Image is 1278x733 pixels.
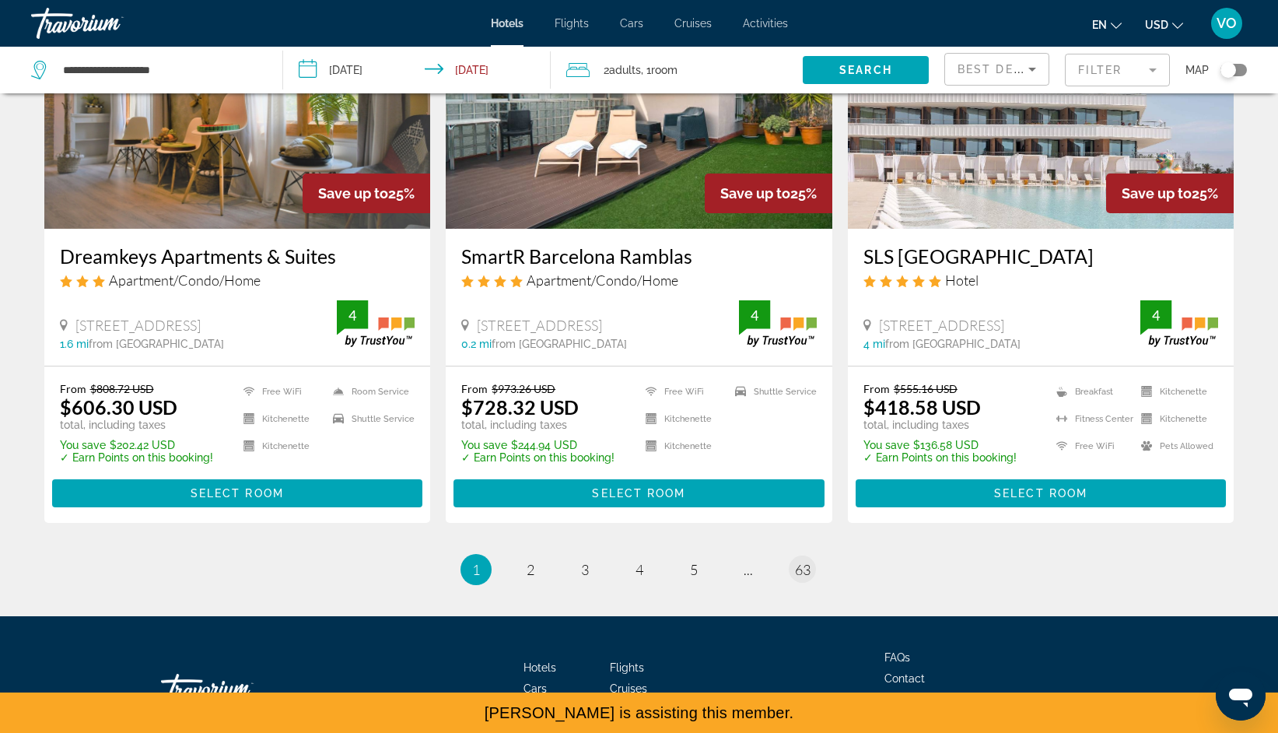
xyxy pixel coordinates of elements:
[52,479,423,507] button: Select Room
[1049,382,1133,402] li: Breakfast
[894,382,958,395] del: $555.16 USD
[720,185,790,202] span: Save up to
[461,382,488,395] span: From
[620,17,643,30] a: Cars
[743,17,788,30] a: Activities
[523,661,556,674] a: Hotels
[44,554,1234,585] nav: Pagination
[161,666,317,713] a: Travorium
[739,306,770,324] div: 4
[1133,437,1218,456] li: Pets Allowed
[527,561,534,578] span: 2
[60,439,106,451] span: You save
[527,272,678,289] span: Apartment/Condo/Home
[60,439,213,451] p: $202.42 USD
[453,479,825,507] button: Select Room
[1216,671,1266,721] iframe: Button to launch messaging window
[89,338,224,350] span: from [GEOGRAPHIC_DATA]
[60,338,89,350] span: 1.6 mi
[958,60,1036,79] mat-select: Sort by
[492,382,555,395] del: $973.26 USD
[461,439,507,451] span: You save
[1217,16,1237,31] span: VO
[744,561,753,578] span: ...
[477,317,602,334] span: [STREET_ADDRESS]
[1065,53,1170,87] button: Filter
[491,17,523,30] a: Hotels
[739,300,817,346] img: trustyou-badge.svg
[60,419,213,431] p: total, including taxes
[1185,59,1209,81] span: Map
[60,382,86,395] span: From
[109,272,261,289] span: Apartment/Condo/Home
[461,451,614,464] p: ✓ Earn Points on this booking!
[453,482,825,500] a: Select Room
[461,244,817,268] a: SmartR Barcelona Ramblas
[236,382,325,402] li: Free WiFi
[945,272,979,289] span: Hotel
[581,561,589,578] span: 3
[884,672,925,685] a: Contact
[727,382,817,402] li: Shuttle Service
[863,451,1017,464] p: ✓ Earn Points on this booking!
[863,439,1017,451] p: $136.58 USD
[555,17,589,30] span: Flights
[856,479,1227,507] button: Select Room
[461,439,614,451] p: $244.94 USD
[863,272,1219,289] div: 5 star Hotel
[337,306,368,324] div: 4
[638,382,727,402] li: Free WiFi
[492,338,627,350] span: from [GEOGRAPHIC_DATA]
[472,561,480,578] span: 1
[863,439,909,451] span: You save
[839,64,892,76] span: Search
[638,437,727,456] li: Kitchenette
[604,59,641,81] span: 2
[994,487,1087,500] span: Select Room
[884,651,910,664] a: FAQs
[60,244,415,268] a: Dreamkeys Apartments & Suites
[461,272,817,289] div: 4 star Apartment
[236,409,325,429] li: Kitchenette
[641,59,678,81] span: , 1
[863,419,1017,431] p: total, including taxes
[303,174,430,213] div: 25%
[651,64,678,76] span: Room
[337,300,415,346] img: trustyou-badge.svg
[610,661,644,674] a: Flights
[1206,7,1247,40] button: User Menu
[592,487,685,500] span: Select Room
[610,682,647,695] a: Cruises
[863,244,1219,268] a: SLS [GEOGRAPHIC_DATA]
[856,482,1227,500] a: Select Room
[283,47,551,93] button: Check-in date: Dec 9, 2025 Check-out date: Dec 11, 2025
[705,174,832,213] div: 25%
[60,272,415,289] div: 3 star Apartment
[690,561,698,578] span: 5
[1133,382,1218,402] li: Kitchenette
[674,17,712,30] a: Cruises
[1092,13,1122,36] button: Change language
[31,3,187,44] a: Travorium
[958,63,1038,75] span: Best Deals
[863,395,981,419] ins: $418.58 USD
[885,338,1021,350] span: from [GEOGRAPHIC_DATA]
[325,382,415,402] li: Room Service
[1209,63,1247,77] button: Toggle map
[803,56,929,84] button: Search
[325,409,415,429] li: Shuttle Service
[1106,174,1234,213] div: 25%
[90,382,154,395] del: $808.72 USD
[60,451,213,464] p: ✓ Earn Points on this booking!
[236,437,325,456] li: Kitchenette
[1122,185,1192,202] span: Save up to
